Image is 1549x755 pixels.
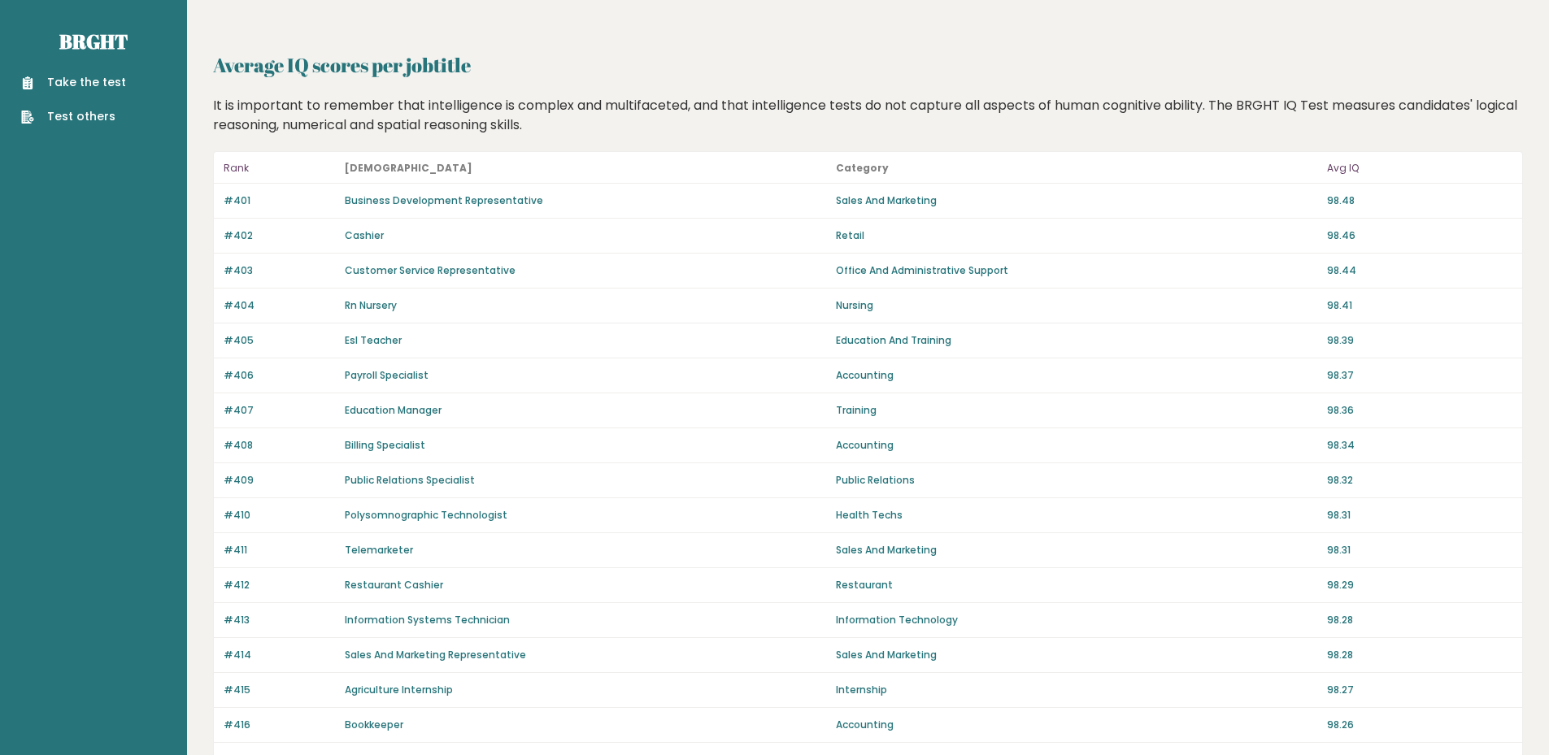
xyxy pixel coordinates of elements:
p: #412 [224,578,335,592]
p: 98.29 [1327,578,1512,592]
p: 98.44 [1327,263,1512,278]
p: Office And Administrative Support [836,263,1317,278]
p: 98.31 [1327,543,1512,558]
b: Category [836,161,889,175]
p: Retail [836,228,1317,243]
h2: Average IQ scores per jobtitle [213,50,1523,80]
p: #406 [224,368,335,383]
p: 98.26 [1327,718,1512,732]
p: 98.32 [1327,473,1512,488]
p: Avg IQ [1327,158,1512,178]
p: Training [836,403,1317,418]
a: Agriculture Internship [345,683,453,696]
p: #407 [224,403,335,418]
b: [DEMOGRAPHIC_DATA] [345,161,472,175]
p: 98.31 [1327,508,1512,523]
a: Restaurant Cashier [345,578,443,592]
p: Education And Training [836,333,1317,348]
a: Sales And Marketing Representative [345,648,526,662]
a: Business Development Representative [345,193,543,207]
p: 98.28 [1327,648,1512,662]
a: Billing Specialist [345,438,425,452]
p: 98.37 [1327,368,1512,383]
a: Information Systems Technician [345,613,510,627]
a: Education Manager [345,403,442,417]
p: 98.39 [1327,333,1512,348]
p: 98.46 [1327,228,1512,243]
a: Take the test [21,74,126,91]
a: Telemarketer [345,543,413,557]
p: 98.28 [1327,613,1512,627]
p: Public Relations [836,473,1317,488]
a: Cashier [345,228,384,242]
p: 98.36 [1327,403,1512,418]
p: Restaurant [836,578,1317,592]
p: #413 [224,613,335,627]
p: Sales And Marketing [836,193,1317,208]
p: Health Techs [836,508,1317,523]
p: #414 [224,648,335,662]
p: #416 [224,718,335,732]
p: #411 [224,543,335,558]
p: Sales And Marketing [836,543,1317,558]
p: Internship [836,683,1317,697]
p: Accounting [836,718,1317,732]
a: Test others [21,108,126,125]
p: #409 [224,473,335,488]
p: Accounting [836,438,1317,453]
a: Polysomnographic Technologist [345,508,507,522]
p: Information Technology [836,613,1317,627]
p: Accounting [836,368,1317,383]
p: #415 [224,683,335,697]
p: #408 [224,438,335,453]
p: #410 [224,508,335,523]
p: Sales And Marketing [836,648,1317,662]
p: #402 [224,228,335,243]
p: Nursing [836,298,1317,313]
a: Payroll Specialist [345,368,429,382]
a: Customer Service Representative [345,263,516,277]
p: 98.48 [1327,193,1512,208]
p: #405 [224,333,335,348]
p: 98.34 [1327,438,1512,453]
p: #401 [224,193,335,208]
p: #403 [224,263,335,278]
p: Rank [224,158,335,178]
a: Public Relations Specialist [345,473,475,487]
div: It is important to remember that intelligence is complex and multifaceted, and that intelligence ... [207,96,1529,135]
a: Esl Teacher [345,333,402,347]
p: 98.27 [1327,683,1512,697]
p: #404 [224,298,335,313]
a: Brght [59,28,128,54]
a: Rn Nursery [345,298,397,312]
p: 98.41 [1327,298,1512,313]
a: Bookkeeper [345,718,403,731]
